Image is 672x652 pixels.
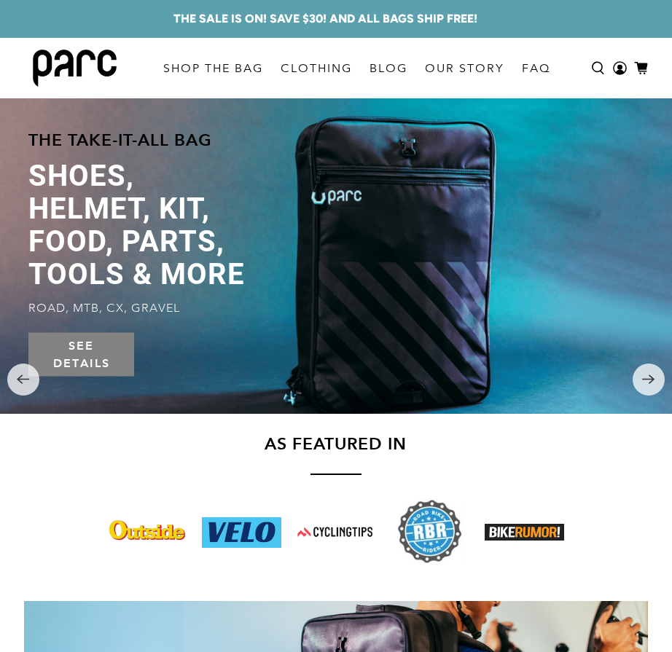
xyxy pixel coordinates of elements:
[28,160,248,291] span: SHOES, HELMET, KIT, FOOD, PARTS, TOOLS & MORE
[351,375,359,382] li: Page dot 3
[332,375,340,382] li: Page dot 2
[155,48,272,89] a: SHOP THE BAG
[296,517,375,548] img: CyclingTips logo linked to Parc cycling gear bag review on Cyclingtips magazine website.
[7,364,39,396] button: Previous
[33,50,117,87] img: parc bag logo
[513,48,559,89] a: FAQ
[28,127,248,152] h4: The take-it-all bag
[272,48,361,89] a: CLOTHING
[28,301,248,315] p: ROAD, MTB, CX, GRAVEL
[173,10,477,28] a: THE SALE IS ON! SAVE $30! AND ALL BAGS SHIP FREE!
[416,48,513,89] a: OUR STORY
[155,38,559,98] nav: main navigation
[202,517,281,548] img: Velo cycling website logo linked to Parc cycling gear bag review on Velo magazine website.
[633,364,665,396] button: Next
[485,524,564,541] img: Bike Rumor website logo linked to Parc cycling gear bag article feature
[361,48,416,89] a: BLOG
[313,375,321,382] li: Page dot 1
[265,431,407,457] h4: As featured in
[28,333,134,377] a: SEE DETAILS
[391,492,470,572] img: Road Bike Rider website logo linked to Parc cycling gear bag review on Road Bike Rider website.
[108,517,187,548] img: Outside magazine logo linked to Parc cycling gear bag review on Outside magazine website.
